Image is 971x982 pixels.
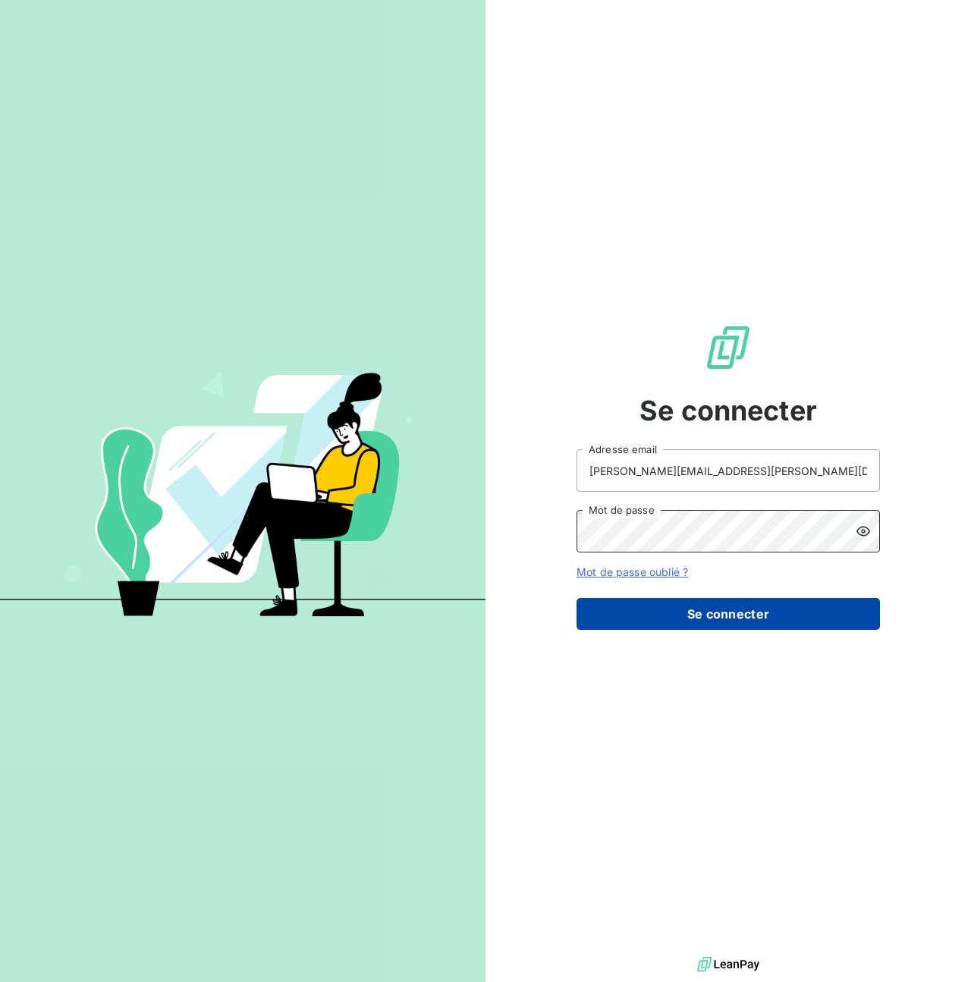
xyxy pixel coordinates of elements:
span: Se connecter [639,390,817,431]
input: placeholder [577,449,880,492]
img: logo [697,953,759,976]
a: Mot de passe oublié ? [577,565,688,578]
button: Se connecter [577,598,880,630]
img: Logo LeanPay [704,323,753,372]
